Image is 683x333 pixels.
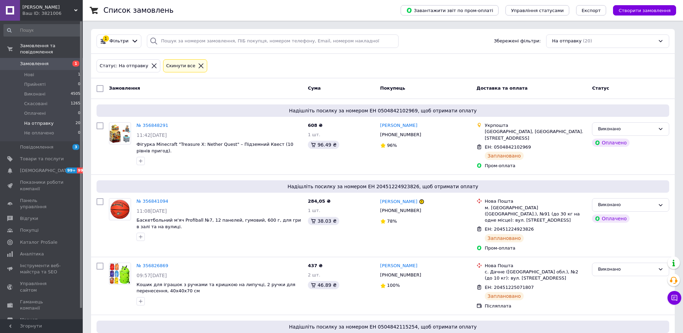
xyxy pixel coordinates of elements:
button: Управління статусами [505,5,569,16]
span: На отправку [24,120,53,127]
span: Управління статусами [511,8,564,13]
span: Статус [592,85,609,91]
span: 99+ [77,168,88,173]
img: Фото товару [109,124,131,143]
span: Панель управління [20,198,64,210]
span: [PHONE_NUMBER] [380,208,421,213]
span: 96% [387,143,397,148]
button: Чат з покупцем [667,291,681,305]
div: м. [GEOGRAPHIC_DATA] ([GEOGRAPHIC_DATA].), №91 (до 30 кг на одне місце): вул. [STREET_ADDRESS] [485,205,586,224]
span: [DEMOGRAPHIC_DATA] [20,168,71,174]
span: Відгуки [20,215,38,222]
a: [PERSON_NAME] [380,199,418,205]
span: 1265 [71,101,80,107]
span: Збережені фільтри: [494,38,541,44]
span: Аналітика [20,251,44,257]
span: 1 [72,61,79,67]
a: № 356848291 [137,123,168,128]
span: Повідомлення [20,144,53,150]
span: Не оплачено [24,130,54,136]
span: ЕН: 0504842102969 [485,144,531,150]
span: Каталог ProSale [20,239,57,245]
span: 78% [387,219,397,224]
span: Гаманець компанії [20,299,64,311]
span: Інструменти веб-майстра та SEO [20,263,64,275]
div: 46.89 ₴ [308,281,339,289]
div: Заплановано [485,234,524,242]
a: [PERSON_NAME] [380,122,418,129]
button: Створити замовлення [613,5,676,16]
span: ЕН: 20451225071807 [485,285,534,290]
div: Оплачено [592,214,629,223]
a: Фото товару [109,122,131,144]
button: Завантажити звіт по пром-оплаті [401,5,499,16]
span: Замовлення та повідомлення [20,43,83,55]
div: Післяплата [485,303,586,309]
span: Покупець [380,85,405,91]
a: [PERSON_NAME] [380,263,418,269]
span: Показники роботи компанії [20,179,64,192]
div: Нова Пошта [485,198,586,204]
span: 2 шт. [308,272,320,277]
a: Баскетбольний м'яч Profiball №7, 12 панелей, гумовий, 600 г, для гри в залі та на вулиці. [137,218,301,229]
span: Надішліть посилку за номером ЕН 0504842102969, щоб отримати оплату [99,107,666,114]
div: Заплановано [485,152,524,160]
span: На отправку [552,38,581,44]
a: Створити замовлення [606,8,676,13]
span: Машер [22,4,74,10]
span: 3 [72,144,79,150]
div: 96.49 ₴ [308,141,339,149]
div: Оплачено [592,139,629,147]
div: Ваш ID: 3821006 [22,10,83,17]
input: Пошук за номером замовлення, ПІБ покупця, номером телефону, Email, номером накладної [147,34,398,48]
div: 38.03 ₴ [308,217,339,225]
img: Фото товару [109,199,131,220]
div: Укрпошта [485,122,586,129]
img: Фото товару [109,263,131,284]
span: 99+ [66,168,77,173]
div: Пром-оплата [485,163,586,169]
h1: Список замовлень [103,6,173,14]
span: 4505 [71,91,80,97]
span: 0 [78,110,80,117]
span: Замовлення [109,85,140,91]
div: Cкинути все [165,62,197,70]
span: 0 [78,130,80,136]
span: Виконані [24,91,46,97]
div: Пром-оплата [485,245,586,251]
span: 09:57[DATE] [137,273,167,278]
span: (20) [583,38,592,43]
span: 1 шт. [308,132,320,137]
a: Кошик для іграшок з ручками та кришкою на липучці, 2 ручки для перенесення, 40x40x70 см [137,282,295,294]
span: [PHONE_NUMBER] [380,272,421,277]
span: 20 [76,120,80,127]
div: [GEOGRAPHIC_DATA], [GEOGRAPHIC_DATA]. [STREET_ADDRESS] [485,129,586,141]
span: Cума [308,85,321,91]
a: № 356841094 [137,199,168,204]
span: 284,05 ₴ [308,199,331,204]
span: Замовлення [20,61,49,67]
span: Надішліть посилку за номером ЕН 0504842115254, щоб отримати оплату [99,323,666,330]
span: Експорт [582,8,601,13]
span: Товари та послуги [20,156,64,162]
span: Створити замовлення [619,8,671,13]
a: Фігурка Minecraft "Treasure X: Nether Quest" – Підземний Квест (10 рівнів пригод). [137,142,293,153]
span: 0 [78,81,80,88]
span: 608 ₴ [308,123,323,128]
span: Завантажити звіт по пром-оплаті [406,7,493,13]
div: 1 [103,36,109,42]
div: Виконано [598,266,655,273]
button: Експорт [576,5,606,16]
input: Пошук [3,24,81,37]
span: Покупці [20,227,39,233]
div: Статус: На отправку [98,62,150,70]
div: Заплановано [485,292,524,300]
span: Фільтри [110,38,129,44]
span: ЕН: 20451224923826 [485,226,534,232]
span: Прийняті [24,81,46,88]
span: Нові [24,72,34,78]
span: Скасовані [24,101,48,107]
